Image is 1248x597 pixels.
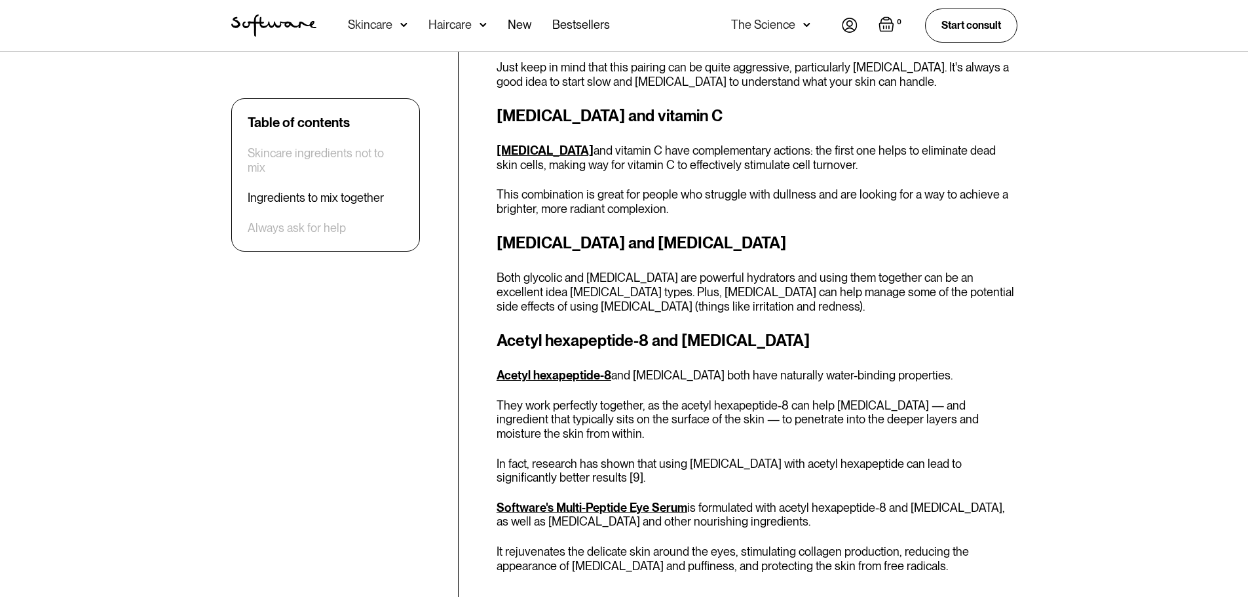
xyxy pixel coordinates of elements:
h3: [MEDICAL_DATA] and vitamin C [497,104,1017,128]
p: is formulated with acetyl hexapeptide-8 and [MEDICAL_DATA], as well as [MEDICAL_DATA] and other n... [497,501,1017,529]
div: Table of contents [248,115,350,130]
p: and [MEDICAL_DATA] both have naturally water-binding properties. [497,368,1017,383]
h3: [MEDICAL_DATA] and [MEDICAL_DATA] [497,231,1017,255]
img: Software Logo [231,14,316,37]
a: Software's Multi-Peptide Eye Serum [497,501,687,514]
img: arrow down [803,18,810,31]
a: Always ask for help [248,221,346,235]
p: Just keep in mind that this pairing can be quite aggressive, particularly [MEDICAL_DATA]. It's al... [497,60,1017,88]
div: The Science [731,18,795,31]
a: Open empty cart [879,16,904,35]
p: They work perfectly together, as the acetyl hexapeptide-8 can help [MEDICAL_DATA] — and ingredien... [497,398,1017,441]
p: It rejuvenates the delicate skin around the eyes, stimulating collagen production, reducing the a... [497,545,1017,573]
div: Skincare [348,18,392,31]
img: arrow down [480,18,487,31]
h3: Acetyl hexapeptide-8 and [MEDICAL_DATA] [497,329,1017,353]
a: Start consult [925,9,1017,42]
a: home [231,14,316,37]
img: arrow down [400,18,407,31]
a: Ingredients to mix together [248,191,384,205]
p: In fact, research has shown that using [MEDICAL_DATA] with acetyl hexapeptide can lead to signifi... [497,457,1017,485]
div: Haircare [428,18,472,31]
p: This combination is great for people who struggle with dullness and are looking for a way to achi... [497,187,1017,216]
a: Acetyl hexapeptide-8 [497,368,611,382]
a: [MEDICAL_DATA] [497,144,594,157]
p: and vitamin C have complementary actions: the first one helps to eliminate dead skin cells, makin... [497,144,1017,172]
div: 0 [894,16,904,28]
p: Both glycolic and [MEDICAL_DATA] are powerful hydrators and using them together can be an excelle... [497,271,1017,313]
a: Skincare ingredients not to mix [248,146,404,174]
